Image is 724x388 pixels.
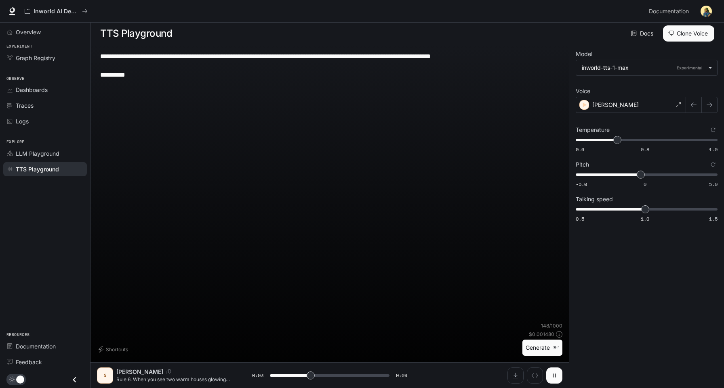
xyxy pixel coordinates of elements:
p: 148 / 1000 [541,322,562,329]
p: Experimental [675,64,704,71]
a: Documentation [3,339,87,353]
span: -5.0 [576,181,587,188]
button: Shortcuts [97,343,131,356]
span: 1.0 [709,146,718,153]
a: Logs [3,114,87,128]
p: $ 0.001480 [529,331,554,338]
div: inworld-tts-1-maxExperimental [576,60,717,75]
a: Graph Registry [3,51,87,65]
a: Traces [3,98,87,113]
div: inworld-tts-1-max [582,64,704,72]
p: [PERSON_NAME] [116,368,163,376]
span: Logs [16,117,29,125]
span: 0.5 [576,215,584,222]
span: Traces [16,101,34,110]
span: TTS Playground [16,165,59,173]
a: Docs [629,25,657,42]
button: All workspaces [21,3,91,19]
button: Clone Voice [663,25,714,42]
span: 0:09 [396,371,407,380]
span: Overview [16,28,41,36]
span: 0:03 [252,371,263,380]
img: User avatar [701,6,712,17]
a: Overview [3,25,87,39]
p: Temperature [576,127,610,133]
a: Documentation [646,3,695,19]
a: LLM Playground [3,146,87,161]
button: Reset to default [709,125,718,134]
button: Reset to default [709,160,718,169]
p: Inworld AI Demos [34,8,79,15]
a: Dashboards [3,83,87,97]
span: Graph Registry [16,54,55,62]
span: 0 [644,181,646,188]
a: Feedback [3,355,87,369]
p: Model [576,51,592,57]
button: Download audio [507,367,524,384]
span: 5.0 [709,181,718,188]
h1: TTS Playground [100,25,172,42]
button: Generate⌘⏎ [522,340,562,356]
span: 1.0 [641,215,649,222]
p: Voice [576,88,590,94]
span: Documentation [649,6,689,17]
p: Talking speed [576,196,613,202]
button: Close drawer [65,371,84,388]
span: Documentation [16,342,56,350]
div: S [99,369,112,382]
span: 0.8 [641,146,649,153]
p: [PERSON_NAME] [592,101,639,109]
span: 0.6 [576,146,584,153]
p: Pitch [576,162,589,167]
p: ⌘⏎ [553,345,559,350]
a: TTS Playground [3,162,87,176]
span: Dashboards [16,86,48,94]
span: Dark mode toggle [16,375,24,384]
span: 1.5 [709,215,718,222]
button: Copy Voice ID [163,369,175,374]
span: LLM Playground [16,149,59,158]
span: Feedback [16,358,42,366]
p: Rule 6. When you see two warm houses glowing with light on distant hills, walk toward them withou... [116,376,233,383]
button: User avatar [698,3,714,19]
button: Inspect [527,367,543,384]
